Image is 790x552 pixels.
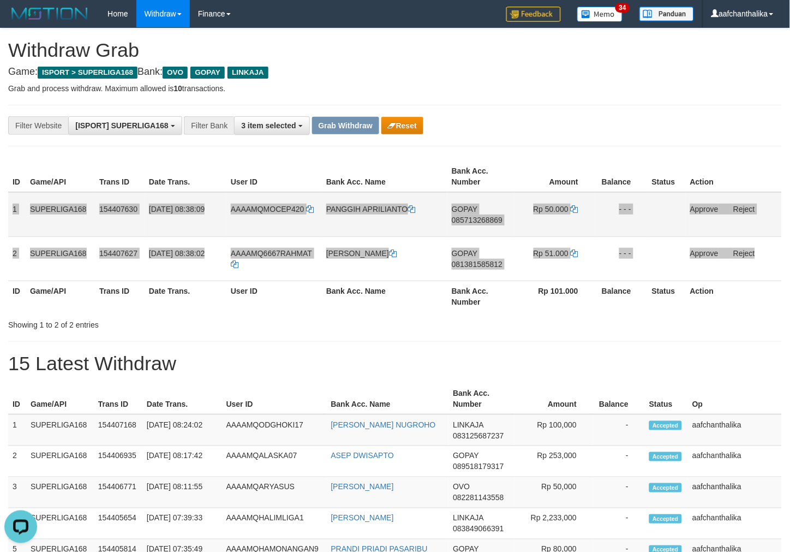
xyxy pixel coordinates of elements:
a: AAAAMQ6667RAHMAT [231,249,312,269]
span: LINKAJA [453,514,483,523]
td: SUPERLIGA168 [26,236,95,281]
th: Balance [595,281,648,312]
td: [DATE] 08:11:55 [142,477,222,508]
h1: Withdraw Grab [8,39,782,61]
span: Accepted [649,421,682,430]
strong: 10 [173,84,182,93]
td: Rp 50,000 [515,477,593,508]
td: SUPERLIGA168 [26,477,94,508]
button: 3 item selected [234,116,309,135]
span: Accepted [649,514,682,524]
th: Trans ID [95,161,145,192]
a: AAAAMQMOCEP420 [231,205,314,213]
span: 154407627 [99,249,137,258]
button: [ISPORT] SUPERLIGA168 [68,116,182,135]
button: Grab Withdraw [312,117,379,134]
td: aafchanthalika [688,508,782,539]
th: Game/API [26,281,95,312]
td: aafchanthalika [688,477,782,508]
td: AAAAMQARYASUS [222,477,327,508]
span: LINKAJA [228,67,268,79]
td: 3 [8,477,26,508]
h1: 15 Latest Withdraw [8,353,782,375]
th: Date Trans. [142,383,222,414]
th: ID [8,281,26,312]
th: Bank Acc. Number [448,383,515,414]
td: - [593,508,645,539]
span: 154407630 [99,205,137,213]
td: 1 [8,192,26,237]
span: 34 [615,3,630,13]
span: Rp 50.000 [534,205,569,213]
a: Reject [733,249,755,258]
th: Bank Acc. Number [447,281,514,312]
a: [PERSON_NAME] [331,514,394,523]
a: Approve [690,205,719,213]
img: panduan.png [639,7,694,21]
img: Feedback.jpg [506,7,561,22]
td: Rp 2,233,000 [515,508,593,539]
th: ID [8,161,26,192]
td: 154406935 [94,446,142,477]
td: aafchanthalika [688,414,782,446]
th: Bank Acc. Name [327,383,449,414]
p: Grab and process withdraw. Maximum allowed is transactions. [8,83,782,94]
td: 1 [8,414,26,446]
span: Copy 081381585812 to clipboard [452,260,502,269]
th: Rp 101.000 [514,281,595,312]
td: 154407168 [94,414,142,446]
th: Game/API [26,383,94,414]
td: SUPERLIGA168 [26,446,94,477]
span: GOPAY [452,205,477,213]
span: Accepted [649,452,682,461]
span: ISPORT > SUPERLIGA168 [38,67,137,79]
td: SUPERLIGA168 [26,508,94,539]
th: Action [686,161,782,192]
span: AAAAMQMOCEP420 [231,205,304,213]
span: GOPAY [453,452,478,460]
th: Bank Acc. Name [322,161,447,192]
a: Approve [690,249,719,258]
a: Copy 51000 to clipboard [571,249,578,258]
td: - [593,477,645,508]
td: 154406771 [94,477,142,508]
td: SUPERLIGA168 [26,414,94,446]
th: Balance [593,383,645,414]
th: Status [645,383,688,414]
a: [PERSON_NAME] [331,483,394,491]
span: OVO [163,67,188,79]
th: Bank Acc. Name [322,281,447,312]
span: GOPAY [190,67,225,79]
span: Accepted [649,483,682,492]
th: Status [648,161,686,192]
td: - [593,414,645,446]
td: AAAAMQODGHOKI17 [222,414,327,446]
td: Rp 253,000 [515,446,593,477]
span: Copy 083125687237 to clipboard [453,431,504,440]
td: - [593,446,645,477]
th: Trans ID [95,281,145,312]
th: User ID [222,383,327,414]
td: [DATE] 07:39:33 [142,508,222,539]
th: Bank Acc. Number [447,161,514,192]
th: User ID [226,281,322,312]
a: Copy 50000 to clipboard [571,205,578,213]
span: Rp 51.000 [534,249,569,258]
td: 154405654 [94,508,142,539]
td: 2 [8,446,26,477]
span: OVO [453,483,470,491]
button: Open LiveChat chat widget [4,4,37,37]
th: Date Trans. [145,161,226,192]
span: Copy 082281143558 to clipboard [453,494,504,502]
a: ASEP DWISAPTO [331,452,394,460]
th: Status [648,281,686,312]
span: 3 item selected [241,121,296,130]
th: Action [686,281,782,312]
span: GOPAY [452,249,477,258]
span: LINKAJA [453,420,483,429]
span: Copy 085713268869 to clipboard [452,216,502,224]
a: PANGGIH APRILIANTO [326,205,416,213]
img: Button%20Memo.svg [577,7,623,22]
td: aafchanthalika [688,446,782,477]
th: ID [8,383,26,414]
